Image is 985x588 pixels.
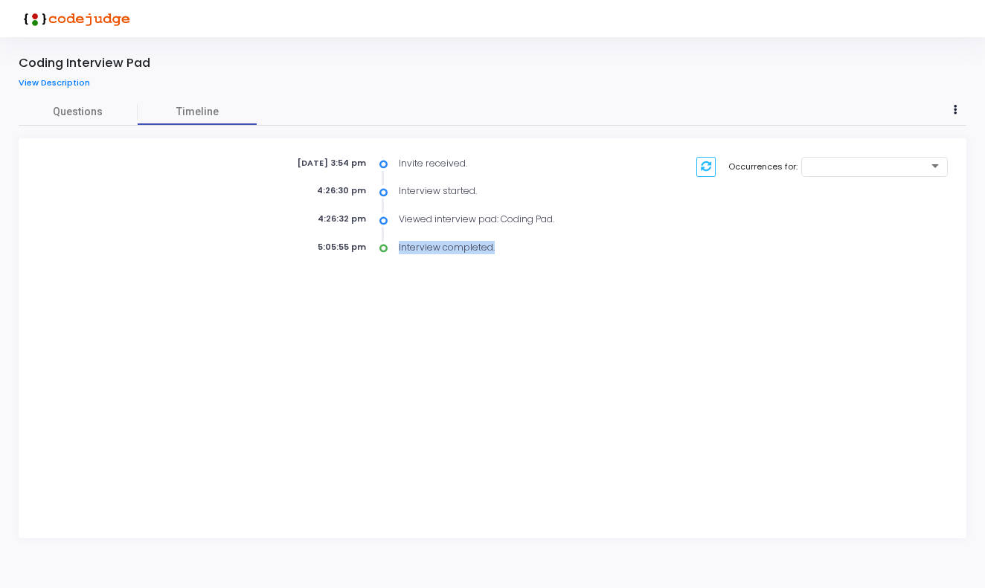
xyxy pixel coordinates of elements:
div: Interview completed. [391,241,639,254]
div: Coding Interview Pad [19,56,150,71]
span: Timeline [176,104,219,120]
a: View Description [19,78,101,88]
div: Viewed interview pad: Coding Pad. [391,213,639,226]
label: Occurrences for: [728,161,798,173]
div: [DATE] 3:54 pm [187,157,381,169]
div: 4:26:32 pm [187,213,381,225]
span: Questions [19,104,138,120]
div: Invite received. [391,157,639,170]
div: Interview started. [391,184,639,198]
div: 4:26:30 pm [187,184,381,197]
img: logo [19,4,130,33]
div: 5:05:55 pm [187,241,381,253]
